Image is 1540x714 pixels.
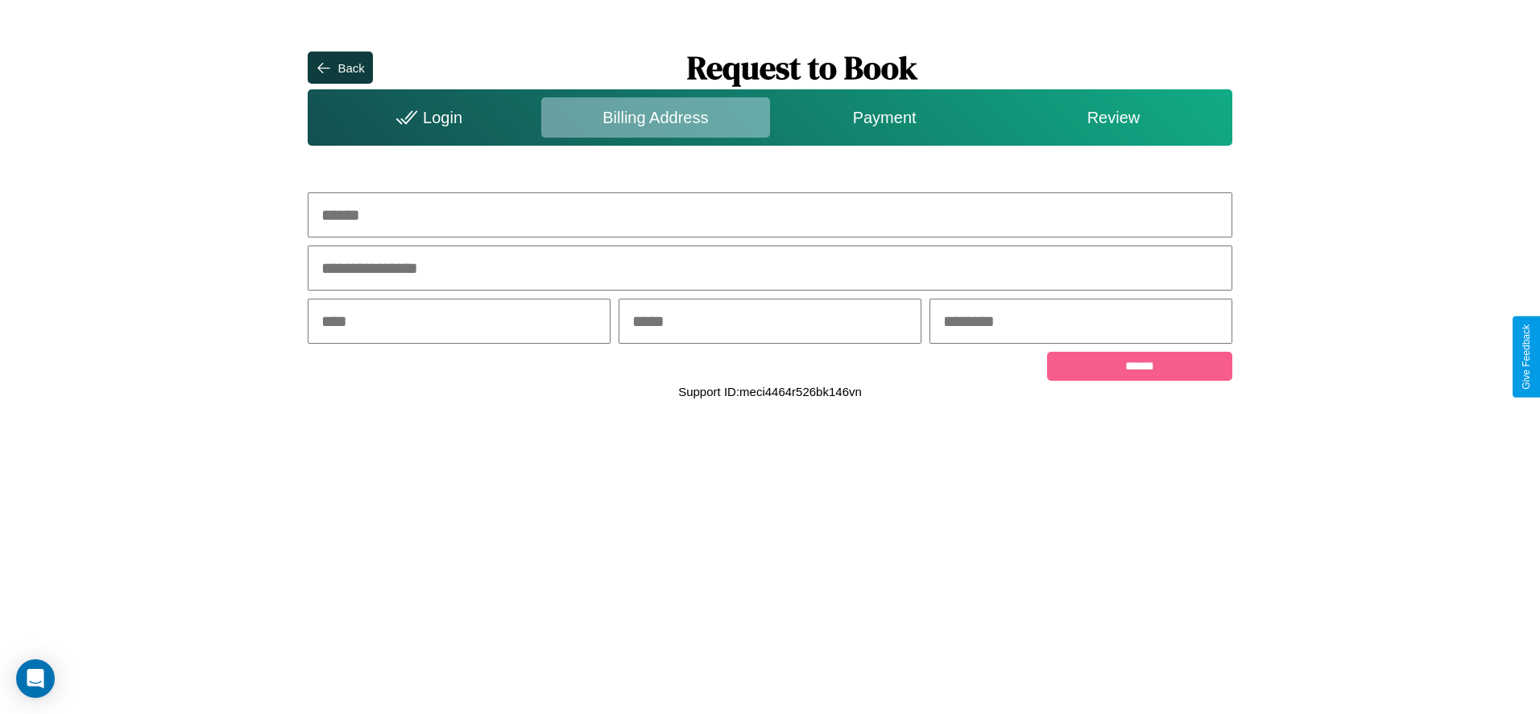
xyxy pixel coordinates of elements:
div: Back [337,61,364,75]
div: Login [312,97,540,138]
div: Give Feedback [1521,324,1532,390]
div: Open Intercom Messenger [16,659,55,698]
h1: Request to Book [373,46,1232,89]
button: Back [308,52,372,84]
div: Payment [770,97,999,138]
p: Support ID: meci4464r526bk146vn [678,381,862,402]
div: Billing Address [541,97,770,138]
div: Review [999,97,1227,138]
